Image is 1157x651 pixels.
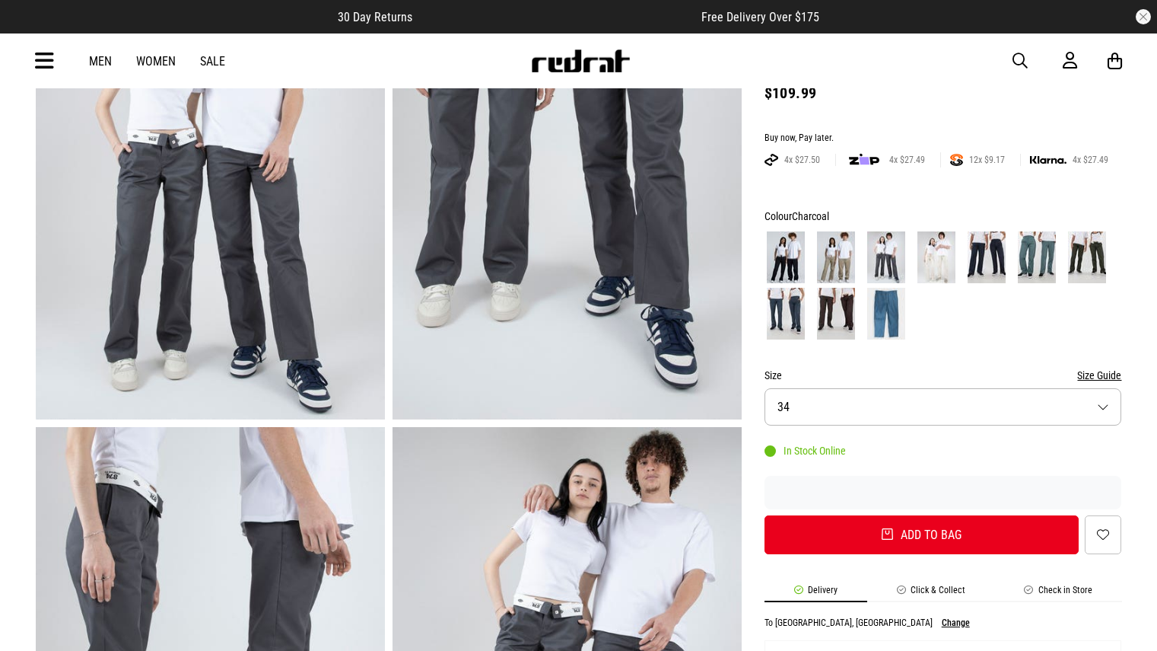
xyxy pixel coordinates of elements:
[963,154,1011,166] span: 12x $9.17
[764,132,1122,145] div: Buy now, Pay later.
[764,388,1122,426] button: 34
[950,154,963,166] img: SPLITPAY
[136,54,176,69] a: Women
[849,152,879,168] img: zip
[338,10,412,24] span: 30 Day Returns
[764,485,1122,500] iframe: Customer reviews powered by Trustpilot
[817,231,855,283] img: Khaki
[867,288,905,340] img: Sky Blue
[764,84,1122,102] div: $109.99
[12,6,58,52] button: Open LiveChat chat widget
[792,210,829,222] span: Charcoal
[968,231,1006,283] img: Dark Navy
[764,515,1079,554] button: Add to bag
[942,617,970,628] button: Change
[767,288,805,340] img: Airforce Blue
[1030,156,1066,164] img: KLARNA
[764,445,846,457] div: In Stock Online
[764,154,778,166] img: AFTERPAY
[1066,154,1114,166] span: 4x $27.49
[764,617,933,628] p: To [GEOGRAPHIC_DATA], [GEOGRAPHIC_DATA]
[817,288,855,340] img: Dark Brown
[89,54,112,69] a: Men
[200,54,225,69] a: Sale
[1068,231,1106,283] img: Olive Green
[1077,366,1121,385] button: Size Guide
[764,207,1122,225] div: Colour
[778,154,826,166] span: 4x $27.50
[701,10,819,24] span: Free Delivery Over $175
[764,585,867,602] li: Delivery
[995,585,1122,602] li: Check in Store
[867,231,905,283] img: Charcoal
[764,366,1122,385] div: Size
[883,154,931,166] span: 4x $27.49
[917,231,955,283] img: Bone
[767,231,805,283] img: Black/Black
[1018,231,1056,283] img: Lincoln Green
[867,585,995,602] li: Click & Collect
[530,49,631,72] img: Redrat logo
[777,400,790,414] span: 34
[443,9,671,24] iframe: Customer reviews powered by Trustpilot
